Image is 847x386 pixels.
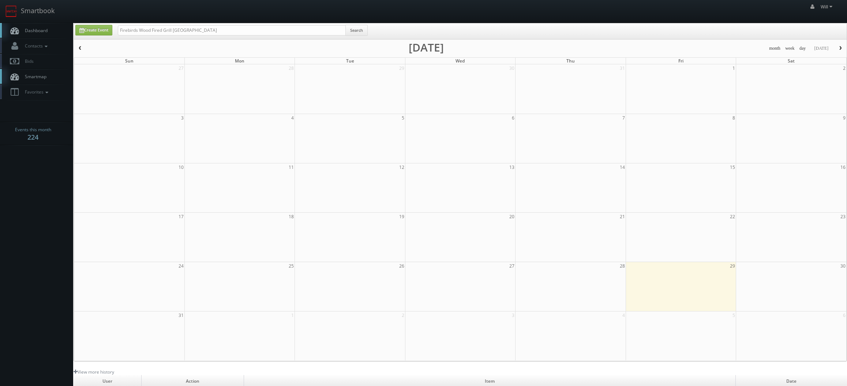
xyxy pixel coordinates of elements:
span: 30 [840,262,846,270]
span: 20 [509,213,515,220]
span: Events this month [15,126,51,133]
span: Sat [788,58,795,64]
span: Will [821,4,835,10]
span: Sun [125,58,134,64]
span: 28 [619,262,626,270]
button: month [767,44,783,53]
span: 13 [509,163,515,171]
span: Dashboard [21,27,48,34]
span: 5 [401,114,405,122]
span: Wed [456,58,465,64]
span: 26 [398,262,405,270]
span: 23 [840,213,846,220]
span: 29 [398,64,405,72]
span: 11 [288,163,295,171]
span: Contacts [21,43,49,49]
span: Tue [346,58,354,64]
span: 28 [288,64,295,72]
button: day [797,44,809,53]
button: [DATE] [812,44,831,53]
span: 31 [178,311,184,319]
span: 31 [619,64,626,72]
span: 6 [511,114,515,122]
span: 5 [732,311,736,319]
span: Thu [566,58,575,64]
span: 2 [842,64,846,72]
span: 15 [729,163,736,171]
span: 8 [732,114,736,122]
span: Smartmap [21,73,46,80]
span: 6 [842,311,846,319]
span: 21 [619,213,626,220]
span: 29 [729,262,736,270]
img: smartbook-logo.png [5,5,17,17]
span: 16 [840,163,846,171]
span: 30 [509,64,515,72]
button: week [783,44,797,53]
strong: 224 [27,133,38,141]
span: 3 [180,114,184,122]
span: 10 [178,163,184,171]
a: Create Event [75,25,112,35]
span: 12 [398,163,405,171]
span: Favorites [21,89,50,95]
span: 4 [291,114,295,122]
span: 14 [619,163,626,171]
a: View more history [74,369,114,375]
span: 17 [178,213,184,220]
span: 7 [622,114,626,122]
button: Search [345,25,368,36]
span: 18 [288,213,295,220]
span: Mon [235,58,244,64]
span: 1 [291,311,295,319]
input: Search for Events [118,25,346,35]
span: 25 [288,262,295,270]
span: Bids [21,58,34,64]
span: 3 [511,311,515,319]
h2: [DATE] [409,44,444,51]
span: 27 [178,64,184,72]
span: 22 [729,213,736,220]
span: 19 [398,213,405,220]
span: 9 [842,114,846,122]
span: Fri [678,58,683,64]
span: 1 [732,64,736,72]
span: 24 [178,262,184,270]
span: 2 [401,311,405,319]
span: 4 [622,311,626,319]
span: 27 [509,262,515,270]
